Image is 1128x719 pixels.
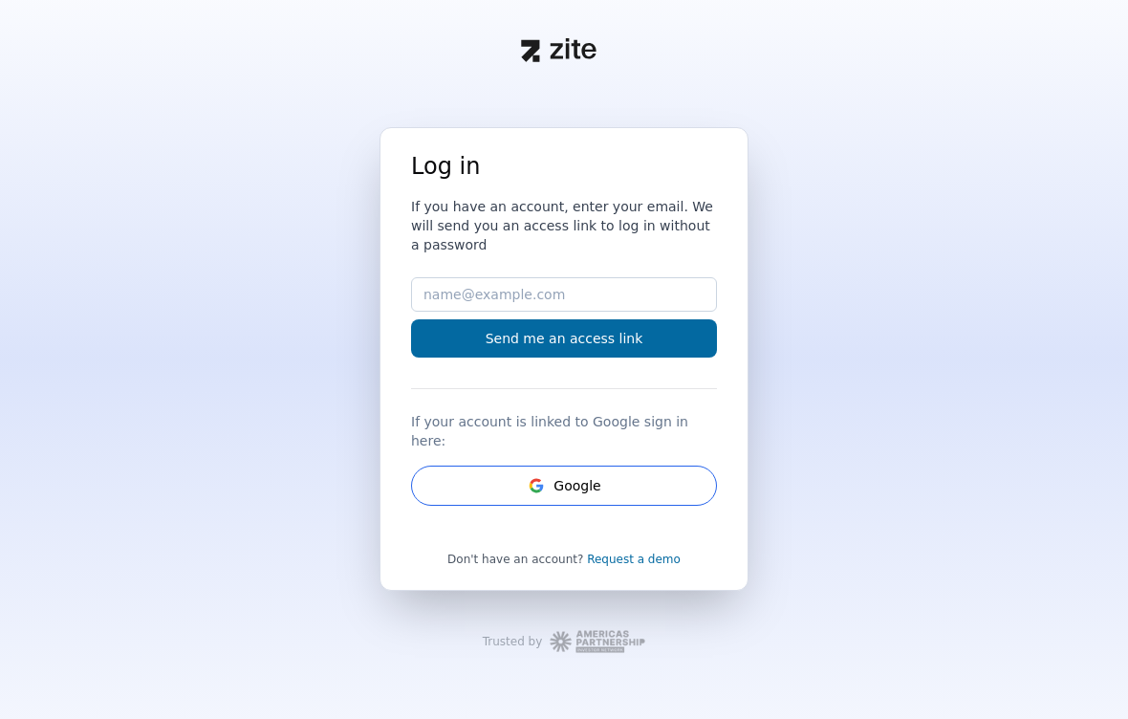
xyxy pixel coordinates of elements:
div: If your account is linked to Google sign in here: [411,404,717,450]
input: name@example.com [411,277,717,312]
h1: Log in [411,151,717,182]
h3: If you have an account, enter your email. We will send you an access link to log in without a pas... [411,197,717,254]
a: Request a demo [587,553,681,566]
button: Send me an access link [411,319,717,358]
img: Workspace Logo [550,629,645,655]
div: Don't have an account? [411,552,717,567]
div: Trusted by [483,634,543,649]
svg: Google [527,476,546,495]
button: GoogleGoogle [411,466,717,506]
